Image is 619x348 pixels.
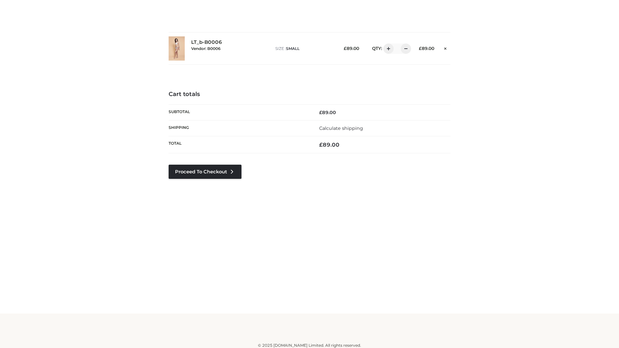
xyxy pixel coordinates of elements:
small: Vendor: B0006 [191,46,221,51]
a: Remove this item [441,43,450,52]
th: Total [169,136,309,153]
div: QTY: [366,43,409,54]
h4: Cart totals [169,91,450,98]
bdi: 89.00 [344,46,359,51]
p: size : [275,46,334,52]
span: SMALL [286,46,300,51]
bdi: 89.00 [419,46,434,51]
a: Proceed to Checkout [169,165,241,179]
th: Shipping [169,120,309,136]
bdi: 89.00 [319,141,339,148]
a: Calculate shipping [319,125,363,131]
bdi: 89.00 [319,110,336,115]
span: £ [419,46,422,51]
span: £ [319,141,323,148]
th: Subtotal [169,104,309,120]
span: £ [344,46,347,51]
div: LT_b-B0006 [191,39,269,57]
span: £ [319,110,322,115]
